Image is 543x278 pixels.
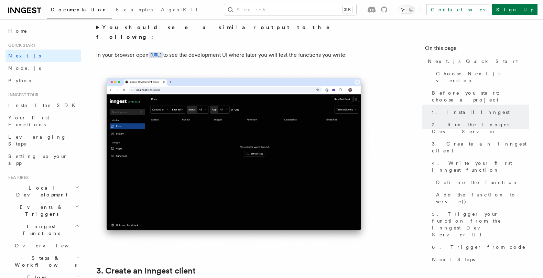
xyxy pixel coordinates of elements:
[432,256,475,263] span: Next Steps
[6,223,74,237] span: Inngest Functions
[432,160,529,173] span: 4. Write your first Inngest function
[343,6,352,13] kbd: ⌘K
[429,157,529,176] a: 4. Write your first Inngest function
[149,52,163,58] a: [URL]
[436,70,529,84] span: Choose Next.js version
[432,211,529,238] span: 5. Trigger your function from the Inngest Dev Server UI
[428,58,518,65] span: Next.js Quick Start
[432,89,529,103] span: Before you start: choose a project
[6,131,81,150] a: Leveraging Steps
[96,24,339,40] strong: You should see a similar output to the following:
[425,44,529,55] h4: On this page
[6,204,75,217] span: Events & Triggers
[6,182,81,201] button: Local Development
[6,25,81,37] a: Home
[6,62,81,74] a: Node.js
[425,55,529,67] a: Next.js Quick Start
[51,7,108,12] span: Documentation
[436,179,518,186] span: Define the function
[15,243,86,248] span: Overview
[429,138,529,157] a: 3. Create an Inngest client
[12,255,77,268] span: Steps & Workflows
[96,71,371,244] img: Inngest Dev Server's 'Runs' tab with no data
[8,115,49,127] span: Your first Functions
[6,220,81,239] button: Inngest Functions
[8,28,28,34] span: Home
[224,4,356,15] button: Search...⌘K
[432,244,526,250] span: 6. Trigger from code
[47,2,112,19] a: Documentation
[429,87,529,106] a: Before you start: choose a project
[6,50,81,62] a: Next.js
[6,74,81,87] a: Python
[96,266,196,276] a: 3. Create an Inngest client
[429,253,529,266] a: Next Steps
[6,43,35,48] span: Quick start
[8,65,41,71] span: Node.js
[399,6,415,14] button: Toggle dark mode
[436,191,529,205] span: Add the function to serve()
[6,184,75,198] span: Local Development
[433,67,529,87] a: Choose Next.js version
[116,7,153,12] span: Examples
[112,2,157,19] a: Examples
[12,239,81,252] a: Overview
[426,4,489,15] a: Contact sales
[8,153,67,166] span: Setting up your app
[6,111,81,131] a: Your first Functions
[429,118,529,138] a: 2. Run the Inngest Dev Server
[96,50,371,60] p: In your browser open to see the development UI where later you will test the functions you write:
[8,103,79,108] span: Install the SDK
[6,99,81,111] a: Install the SDK
[429,241,529,253] a: 6. Trigger from code
[6,150,81,169] a: Setting up your app
[429,208,529,241] a: 5. Trigger your function from the Inngest Dev Server UI
[8,53,41,58] span: Next.js
[12,252,81,271] button: Steps & Workflows
[6,92,39,98] span: Inngest tour
[432,109,510,116] span: 1. Install Inngest
[157,2,202,19] a: AgentKit
[96,23,371,42] summary: You should see a similar output to the following:
[432,121,529,135] span: 2. Run the Inngest Dev Server
[8,134,66,147] span: Leveraging Steps
[8,78,33,83] span: Python
[433,176,529,189] a: Define the function
[6,201,81,220] button: Events & Triggers
[161,7,197,12] span: AgentKit
[492,4,537,15] a: Sign Up
[6,175,29,180] span: Features
[429,106,529,118] a: 1. Install Inngest
[432,140,529,154] span: 3. Create an Inngest client
[433,189,529,208] a: Add the function to serve()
